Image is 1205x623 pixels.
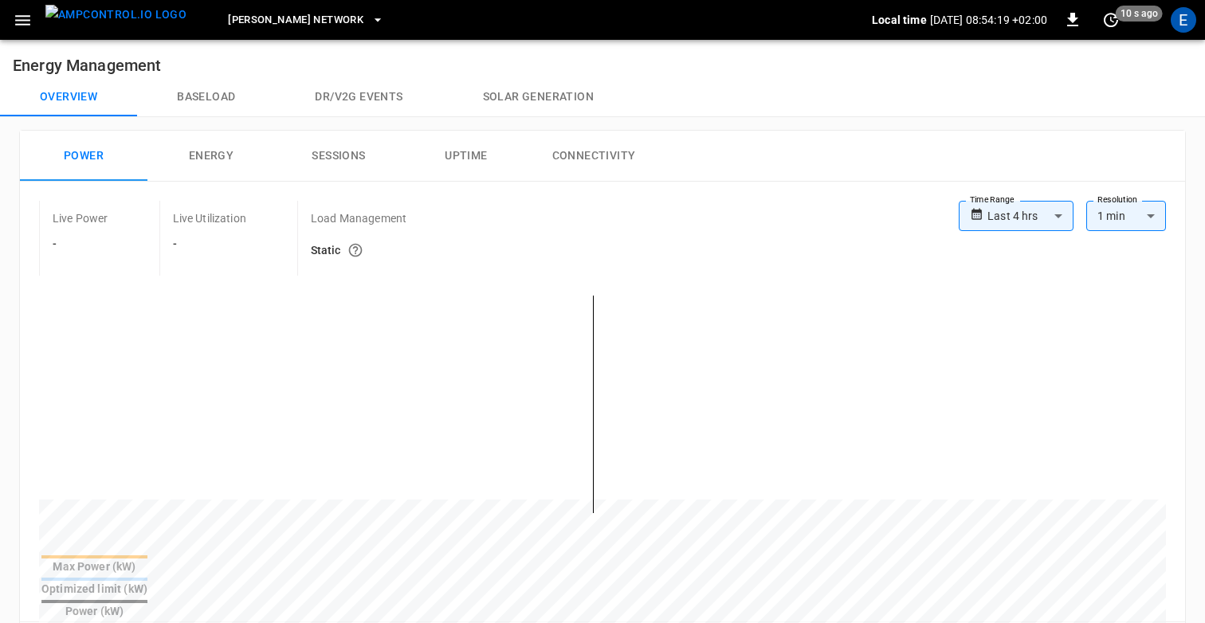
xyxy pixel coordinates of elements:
[443,78,634,116] button: Solar generation
[222,5,391,36] button: [PERSON_NAME] Network
[275,131,402,182] button: Sessions
[530,131,657,182] button: Connectivity
[1097,194,1137,206] label: Resolution
[53,210,108,226] p: Live Power
[53,236,108,253] h6: -
[872,12,927,28] p: Local time
[1116,6,1163,22] span: 10 s ago
[147,131,275,182] button: Energy
[173,236,246,253] h6: -
[1098,7,1124,33] button: set refresh interval
[1171,7,1196,33] div: profile-icon
[311,210,406,226] p: Load Management
[341,236,370,266] button: The system is using AmpEdge-configured limits for static load managment. Depending on your config...
[228,11,363,29] span: [PERSON_NAME] Network
[930,12,1047,28] p: [DATE] 08:54:19 +02:00
[20,131,147,182] button: Power
[402,131,530,182] button: Uptime
[45,5,186,25] img: ampcontrol.io logo
[970,194,1015,206] label: Time Range
[311,236,406,266] h6: Static
[275,78,442,116] button: Dr/V2G events
[137,78,275,116] button: Baseload
[1086,201,1166,231] div: 1 min
[173,210,246,226] p: Live Utilization
[987,201,1074,231] div: Last 4 hrs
